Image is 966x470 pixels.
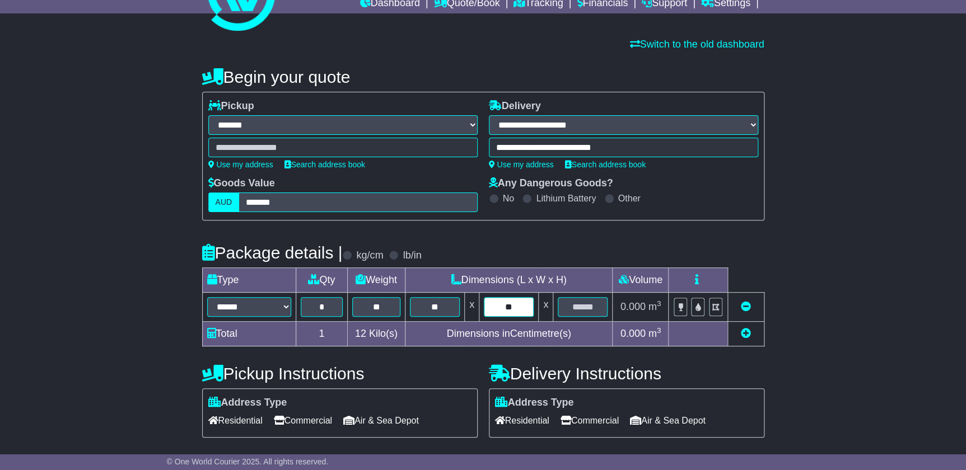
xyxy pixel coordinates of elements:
label: kg/cm [356,250,383,262]
span: © One World Courier 2025. All rights reserved. [167,457,329,466]
label: AUD [208,192,240,212]
sup: 3 [657,299,661,308]
td: x [464,293,479,322]
td: x [539,293,553,322]
span: Residential [208,412,263,429]
label: Lithium Battery [536,193,596,204]
label: Address Type [495,397,574,409]
td: Dimensions (L x W x H) [405,268,613,293]
h4: Package details | [202,243,343,262]
label: Pickup [208,100,254,112]
td: Dimensions in Centimetre(s) [405,322,613,346]
span: Residential [495,412,549,429]
label: No [503,193,514,204]
a: Switch to the old dashboard [629,39,764,50]
span: 12 [355,328,366,339]
span: Commercial [274,412,332,429]
td: 1 [296,322,348,346]
td: Volume [613,268,669,293]
td: Total [202,322,296,346]
sup: 3 [657,326,661,335]
span: m [648,301,661,312]
a: Search address book [284,160,365,169]
span: m [648,328,661,339]
label: Other [618,193,641,204]
a: Remove this item [741,301,751,312]
td: Weight [348,268,405,293]
label: lb/in [403,250,421,262]
a: Use my address [208,160,273,169]
label: Delivery [489,100,541,112]
td: Qty [296,268,348,293]
td: Type [202,268,296,293]
label: Any Dangerous Goods? [489,177,613,190]
h4: Begin your quote [202,68,764,86]
span: 0.000 [620,328,646,339]
a: Search address book [565,160,646,169]
a: Use my address [489,160,554,169]
span: 0.000 [620,301,646,312]
span: Air & Sea Depot [630,412,706,429]
label: Address Type [208,397,287,409]
label: Goods Value [208,177,275,190]
h4: Pickup Instructions [202,364,478,383]
a: Add new item [741,328,751,339]
h4: Delivery Instructions [489,364,764,383]
span: Commercial [561,412,619,429]
span: Air & Sea Depot [343,412,419,429]
td: Kilo(s) [348,322,405,346]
